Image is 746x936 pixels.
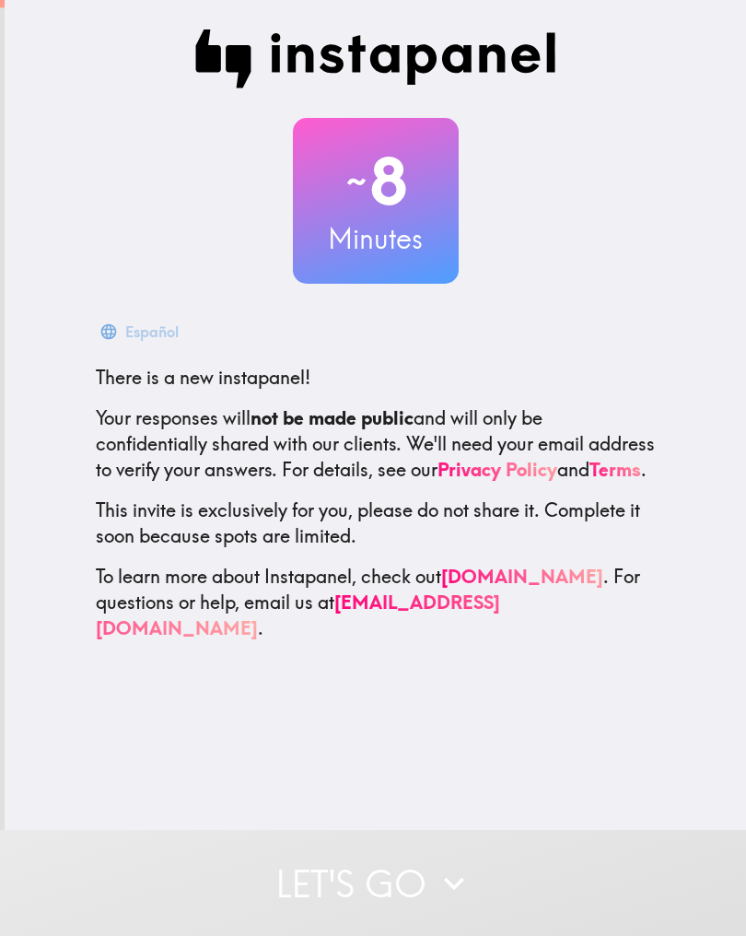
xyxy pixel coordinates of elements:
b: not be made public [251,406,414,429]
p: To learn more about Instapanel, check out . For questions or help, email us at . [96,564,656,641]
img: Instapanel [195,29,556,88]
button: Español [96,313,186,350]
a: Terms [589,458,641,481]
p: This invite is exclusively for you, please do not share it. Complete it soon because spots are li... [96,497,656,549]
a: [EMAIL_ADDRESS][DOMAIN_NAME] [96,591,500,639]
span: There is a new instapanel! [96,366,310,389]
a: Privacy Policy [437,458,557,481]
div: Español [125,319,179,345]
p: Your responses will and will only be confidentially shared with our clients. We'll need your emai... [96,405,656,483]
span: ~ [344,154,369,209]
h2: 8 [293,144,459,219]
h3: Minutes [293,219,459,258]
a: [DOMAIN_NAME] [441,565,603,588]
